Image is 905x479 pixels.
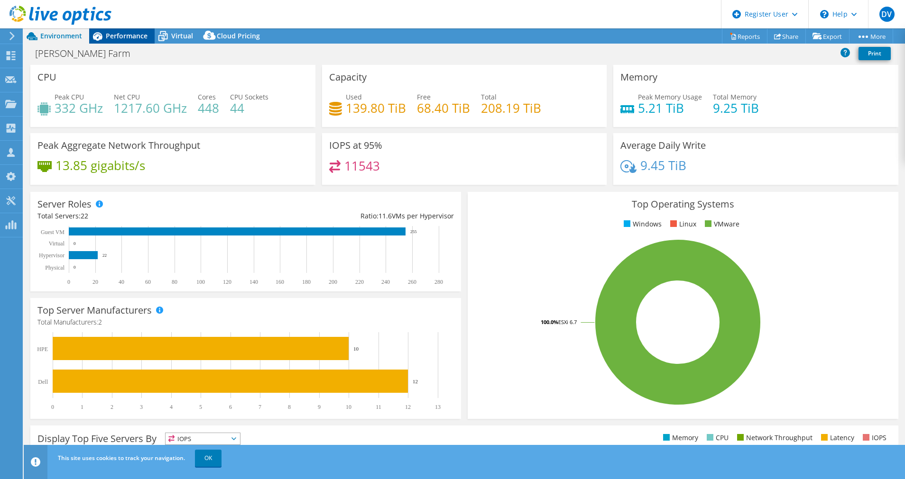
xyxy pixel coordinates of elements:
text: 240 [381,279,390,285]
h3: Top Operating Systems [475,199,891,209]
h3: CPU [37,72,56,82]
text: 0 [74,265,76,270]
span: 2 [98,317,102,326]
span: Total Memory [713,92,757,101]
text: 3 [140,404,143,410]
span: Cloud Pricing [217,31,260,40]
text: 5 [199,404,202,410]
span: Cores [198,92,216,101]
li: Latency [819,433,854,443]
h3: Average Daily Write [620,140,706,151]
text: Virtual [49,240,65,247]
h4: 208.19 TiB [481,103,541,113]
text: 10 [346,404,351,410]
span: CPU Sockets [230,92,268,101]
span: Performance [106,31,148,40]
h4: 13.85 gigabits/s [55,160,145,171]
h4: 68.40 TiB [417,103,470,113]
text: 0 [74,241,76,246]
a: Reports [722,29,767,44]
text: 4 [170,404,173,410]
text: 180 [302,279,311,285]
h4: 11543 [344,161,380,171]
div: Ratio: VMs per Hypervisor [246,211,454,221]
li: Windows [621,219,662,229]
text: 10 [353,346,359,352]
h4: 5.21 TiB [638,103,702,113]
li: Memory [661,433,698,443]
text: 0 [67,279,70,285]
text: 7 [259,404,261,410]
span: 22 [81,211,88,220]
text: Guest VM [41,229,65,235]
tspan: 100.0% [541,318,558,325]
span: Peak CPU [55,92,84,101]
span: DV [879,7,895,22]
li: CPU [704,433,729,443]
li: VMware [702,219,739,229]
span: This site uses cookies to track your navigation. [58,454,185,462]
tspan: ESXi 6.7 [558,318,577,325]
h4: 332 GHz [55,103,103,113]
text: 100 [196,279,205,285]
text: 120 [223,279,231,285]
span: IOPS [166,433,240,444]
h4: 448 [198,103,219,113]
svg: \n [820,10,829,18]
text: 8 [288,404,291,410]
li: Linux [668,219,696,229]
span: Used [346,92,362,101]
text: HPE [37,346,48,352]
span: Net CPU [114,92,140,101]
h3: Memory [620,72,657,82]
text: 140 [249,279,258,285]
h4: 139.80 TiB [346,103,406,113]
span: Virtual [171,31,193,40]
text: 260 [408,279,416,285]
a: Share [767,29,806,44]
li: IOPS [860,433,887,443]
text: 20 [92,279,98,285]
text: Dell [38,379,48,385]
text: 255 [410,229,417,234]
text: 0 [51,404,54,410]
text: 220 [355,279,364,285]
span: Environment [40,31,82,40]
text: 9 [318,404,321,410]
h4: 44 [230,103,268,113]
text: Hypervisor [39,252,65,259]
h3: Top Server Manufacturers [37,305,152,316]
text: 1 [81,404,83,410]
text: 40 [119,279,124,285]
text: Physical [45,264,65,271]
span: Free [417,92,431,101]
h3: Capacity [329,72,367,82]
h4: 9.45 TiB [640,160,686,171]
text: 80 [172,279,177,285]
a: Print [859,47,891,60]
h1: [PERSON_NAME] Farm [31,48,145,59]
text: 12 [405,404,411,410]
text: 2 [111,404,113,410]
text: 200 [329,279,337,285]
div: Total Servers: [37,211,246,221]
span: Total [481,92,497,101]
text: 60 [145,279,151,285]
text: 11 [376,404,381,410]
a: OK [195,450,222,467]
text: 12 [413,379,418,384]
li: Network Throughput [735,433,813,443]
h4: 9.25 TiB [713,103,759,113]
text: 22 [102,253,107,258]
span: 11.6 [379,211,392,220]
h4: Total Manufacturers: [37,317,454,327]
a: Export [805,29,850,44]
text: 160 [276,279,284,285]
text: 6 [229,404,232,410]
h3: Peak Aggregate Network Throughput [37,140,200,151]
text: 13 [435,404,441,410]
h3: Server Roles [37,199,92,209]
text: 280 [434,279,443,285]
a: More [849,29,893,44]
span: Peak Memory Usage [638,92,702,101]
